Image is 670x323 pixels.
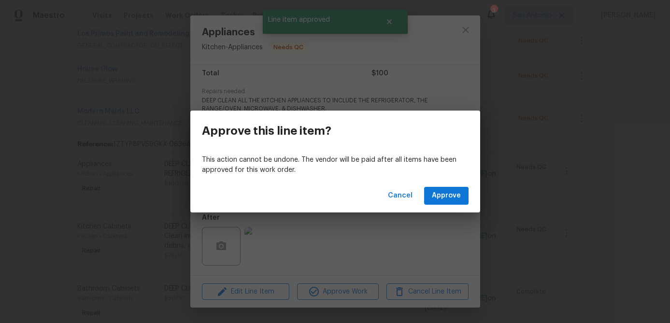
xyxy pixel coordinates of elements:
[202,124,331,138] h3: Approve this line item?
[424,187,469,205] button: Approve
[388,190,413,202] span: Cancel
[432,190,461,202] span: Approve
[384,187,416,205] button: Cancel
[202,155,469,175] p: This action cannot be undone. The vendor will be paid after all items have been approved for this...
